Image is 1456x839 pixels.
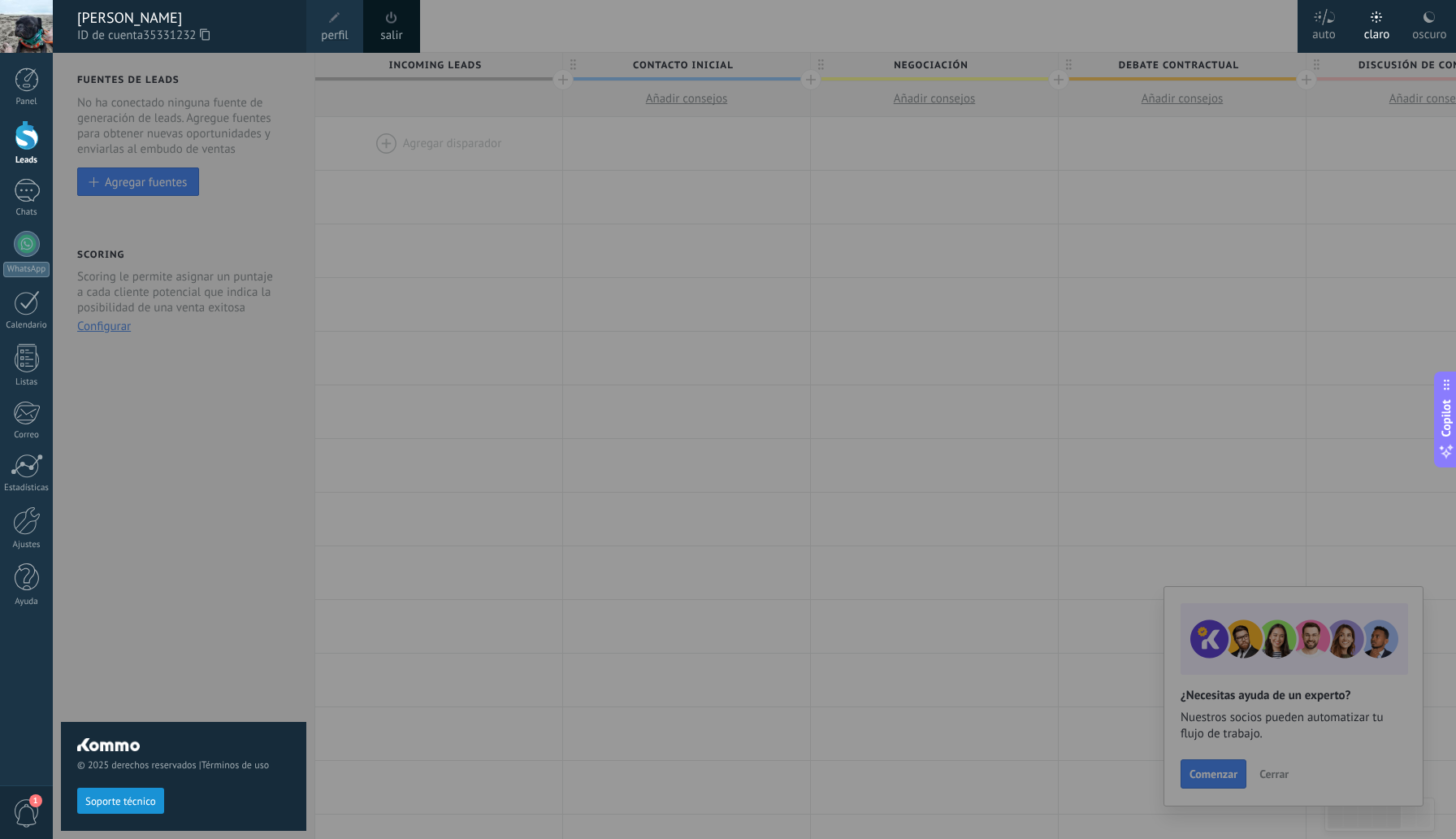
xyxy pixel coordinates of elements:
[3,540,50,550] div: Ajustes
[380,27,402,45] a: salir
[77,759,290,772] span: © 2025 derechos reservados |
[3,597,50,607] div: Ayuda
[201,759,269,772] a: Términos de uso
[3,377,50,388] div: Listas
[143,27,210,45] span: 35331232
[77,9,290,27] div: [PERSON_NAME]
[1412,11,1446,53] div: oscuro
[3,155,50,166] div: Leads
[321,27,348,45] span: perfil
[77,27,290,45] span: ID de cuenta
[1364,11,1390,53] div: claro
[77,788,164,814] button: Soporte técnico
[3,430,50,441] div: Correo
[85,796,156,807] span: Soporte técnico
[3,483,50,493] div: Estadísticas
[3,97,50,107] div: Panel
[3,320,50,331] div: Calendario
[3,262,50,277] div: WhatsApp
[3,207,50,218] div: Chats
[1312,11,1336,53] div: auto
[29,794,42,807] span: 1
[1438,400,1454,437] span: Copilot
[77,794,164,806] a: Soporte técnico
